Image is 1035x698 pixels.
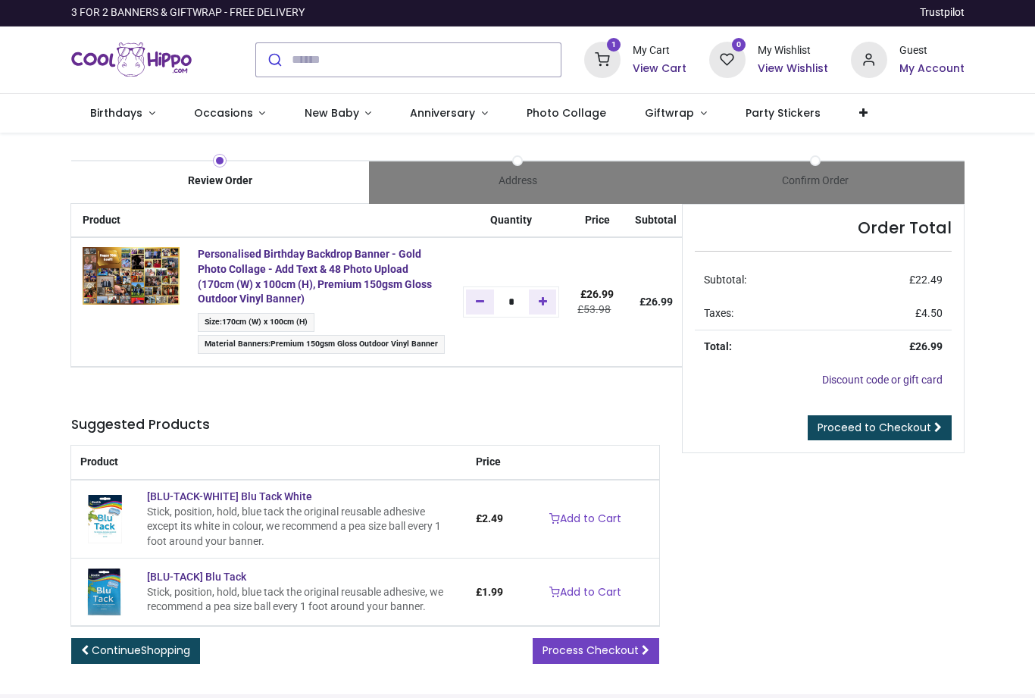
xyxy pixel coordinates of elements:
a: [BLU-TACK-WHITE] Blu Tack White [147,490,312,502]
span: 2.49 [482,512,503,524]
th: Product [71,204,189,238]
span: 4.50 [921,307,943,319]
span: Shopping [141,643,190,658]
span: Occasions [194,105,253,121]
span: Giftwrap [645,105,694,121]
a: View Wishlist [758,61,828,77]
span: 26.99 [646,296,673,308]
a: Discount code or gift card [822,374,943,386]
a: View Cart [633,61,686,77]
span: Size [205,317,220,327]
a: Personalised Birthday Backdrop Banner - Gold Photo Collage - Add Text & 48 Photo Upload (170cm (W... [198,248,432,305]
div: Address [369,174,667,189]
div: My Cart [633,43,686,58]
span: Process Checkout [543,643,639,658]
a: 0 [709,52,746,64]
span: £ [476,586,503,598]
a: Add one [529,290,557,314]
span: : [198,335,446,354]
span: : [198,313,315,332]
span: £ [909,274,943,286]
a: Occasions [174,94,285,133]
a: [BLU-TACK] Blu Tack [147,571,246,583]
img: ADcbVbn82w6CAAAAAElFTkSuQmCC [83,247,180,304]
a: [BLU-TACK-WHITE] Blu Tack White [80,512,129,524]
button: Submit [256,43,292,77]
a: Logo of Cool Hippo [71,39,192,81]
th: Price [467,446,512,480]
img: [BLU-TACK] Blu Tack [80,568,129,616]
span: Photo Collage [527,105,606,121]
td: Subtotal: [695,264,833,297]
span: 26.99 [586,288,614,300]
div: Stick, position, hold, blue tack the original reusable adhesive except its white in colour, we re... [147,505,458,549]
del: £ [577,303,611,315]
span: New Baby [305,105,359,121]
span: 22.49 [915,274,943,286]
span: Proceed to Checkout [818,420,931,435]
span: Birthdays [90,105,142,121]
span: 53.98 [583,303,611,315]
span: Quantity [490,214,532,226]
a: Add to Cart [539,580,631,606]
a: Remove one [466,290,494,314]
div: Review Order [71,174,369,189]
a: 1 [584,52,621,64]
div: Stick, position, hold, blue tack the original reusable adhesive, we recommend a pea size ball eve... [147,585,458,615]
a: [BLU-TACK] Blu Tack [80,585,129,597]
div: Confirm Order [667,174,965,189]
img: Cool Hippo [71,39,192,81]
span: 1.99 [482,586,503,598]
span: Premium 150gsm Gloss Outdoor Vinyl Banner [270,339,438,349]
img: [BLU-TACK-WHITE] Blu Tack White [80,495,129,543]
a: Process Checkout [533,638,659,664]
a: Giftwrap [626,94,727,133]
a: Trustpilot [920,5,965,20]
div: My Wishlist [758,43,828,58]
th: Product [71,446,467,480]
td: Taxes: [695,297,833,330]
span: Continue [92,643,190,658]
a: Anniversary [391,94,508,133]
span: Party Stickers [746,105,821,121]
span: £ [915,307,943,319]
a: Proceed to Checkout [808,415,952,441]
span: 26.99 [915,340,943,352]
a: My Account [899,61,965,77]
b: £ [639,296,673,308]
th: Subtotal [626,204,686,238]
span: £ [476,512,503,524]
h5: Suggested Products [71,415,659,434]
h4: Order Total [695,217,952,239]
strong: Total: [704,340,732,352]
a: Add to Cart [539,506,631,532]
sup: 0 [732,38,746,52]
strong: £ [909,340,943,352]
a: Birthdays [71,94,175,133]
span: 170cm (W) x 100cm (H) [222,317,308,327]
div: 3 FOR 2 BANNERS & GIFTWRAP - FREE DELIVERY [71,5,305,20]
div: Guest [899,43,965,58]
th: Price [568,204,626,238]
a: New Baby [285,94,391,133]
span: £ [580,288,614,300]
span: Material Banners [205,339,268,349]
span: Anniversary [410,105,475,121]
a: ContinueShopping [71,638,200,664]
sup: 1 [607,38,621,52]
